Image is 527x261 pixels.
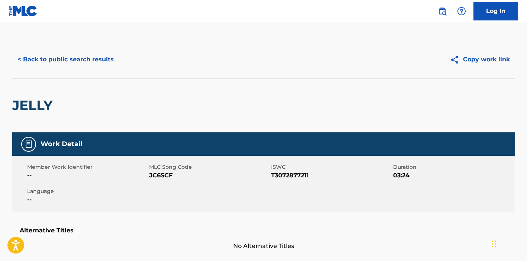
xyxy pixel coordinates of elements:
[24,140,33,149] img: Work Detail
[27,187,147,195] span: Language
[454,4,469,19] div: Help
[271,171,391,180] span: T3072877211
[27,163,147,171] span: Member Work Identifier
[20,227,508,234] h5: Alternative Titles
[445,50,515,69] button: Copy work link
[12,242,515,251] span: No Alternative Titles
[492,233,497,255] div: Drag
[9,6,38,16] img: MLC Logo
[27,171,147,180] span: --
[12,50,119,69] button: < Back to public search results
[149,163,269,171] span: MLC Song Code
[271,163,391,171] span: ISWC
[457,7,466,16] img: help
[450,55,463,64] img: Copy work link
[438,7,447,16] img: search
[473,2,518,20] a: Log In
[41,140,82,148] h5: Work Detail
[12,97,56,114] h2: JELLY
[435,4,450,19] a: Public Search
[27,195,147,204] span: --
[393,163,513,171] span: Duration
[393,171,513,180] span: 03:24
[490,225,527,261] iframe: Chat Widget
[149,171,269,180] span: JC6SCF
